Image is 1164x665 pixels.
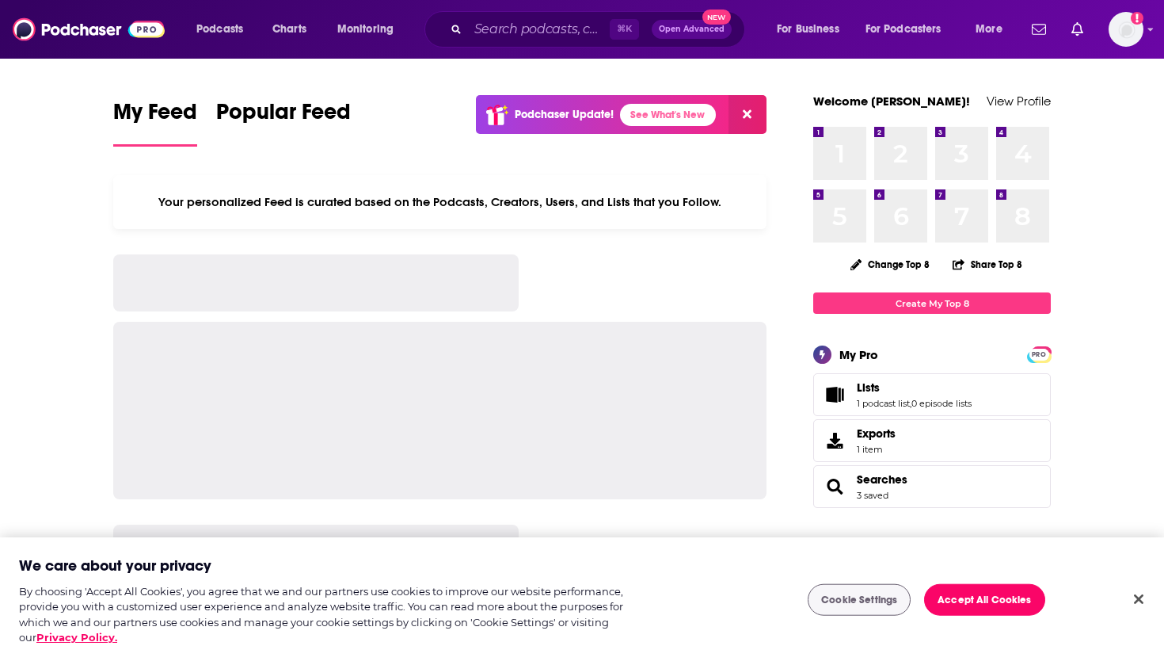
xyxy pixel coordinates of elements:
span: , [910,398,911,409]
div: Your personalized Feed is curated based on the Podcasts, Creators, Users, and Lists that you Follow. [113,175,766,229]
a: Create My Top 8 [813,292,1051,314]
button: Change Top 8 [841,254,939,274]
button: open menu [766,17,859,42]
a: Searches [819,476,850,498]
a: 3 saved [857,490,888,501]
span: Open Advanced [659,25,725,33]
span: Logged in as HannahCR [1109,12,1143,47]
span: Exports [857,426,896,441]
div: Search podcasts, credits, & more... [439,11,760,48]
span: ⌘ K [610,19,639,40]
span: Podcasts [196,18,243,40]
img: Podchaser - Follow, Share and Rate Podcasts [13,14,165,44]
div: By choosing 'Accept All Cookies', you agree that we and our partners use cookies to improve our w... [19,584,641,646]
a: Exports [813,419,1051,462]
a: Searches [857,472,907,487]
span: Searches [813,465,1051,508]
span: Charts [272,18,306,40]
svg: Add a profile image [1131,12,1143,25]
button: Show profile menu [1109,12,1143,47]
span: Exports [819,430,850,452]
button: open menu [185,17,264,42]
a: View Profile [987,94,1051,109]
span: More [976,18,1002,40]
span: 1 item [857,444,896,455]
a: My Feed [113,98,197,147]
button: Open AdvancedNew [652,20,732,39]
span: PRO [1029,349,1048,361]
input: Search podcasts, credits, & more... [468,17,610,42]
button: open menu [964,17,1022,42]
span: For Business [777,18,839,40]
a: PRO [1029,348,1048,360]
div: My Pro [839,347,878,362]
span: Popular Feed [216,98,351,135]
p: Podchaser Update! [515,108,614,121]
a: 1 podcast list [857,398,910,409]
button: Cookie Settings [808,584,911,616]
span: Lists [813,373,1051,416]
span: Lists [857,380,880,395]
a: Charts [262,17,316,42]
button: open menu [326,17,414,42]
a: See What's New [620,104,716,126]
a: Welcome [PERSON_NAME]! [813,94,970,109]
a: Show notifications dropdown [1025,16,1052,43]
button: Close [1121,582,1156,617]
span: Monitoring [337,18,394,40]
a: Popular Feed [216,98,351,147]
span: My Feed [113,98,197,135]
button: Share Top 8 [952,249,1023,280]
h2: We care about your privacy [19,556,211,576]
a: Show notifications dropdown [1065,16,1090,43]
span: New [702,10,731,25]
a: More information about your privacy, opens in a new tab [36,631,117,644]
button: Accept All Cookies [924,584,1044,616]
img: User Profile [1109,12,1143,47]
a: 0 episode lists [911,398,972,409]
button: open menu [855,17,964,42]
a: Lists [819,384,850,406]
a: Lists [857,380,972,395]
span: For Podcasters [865,18,941,40]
